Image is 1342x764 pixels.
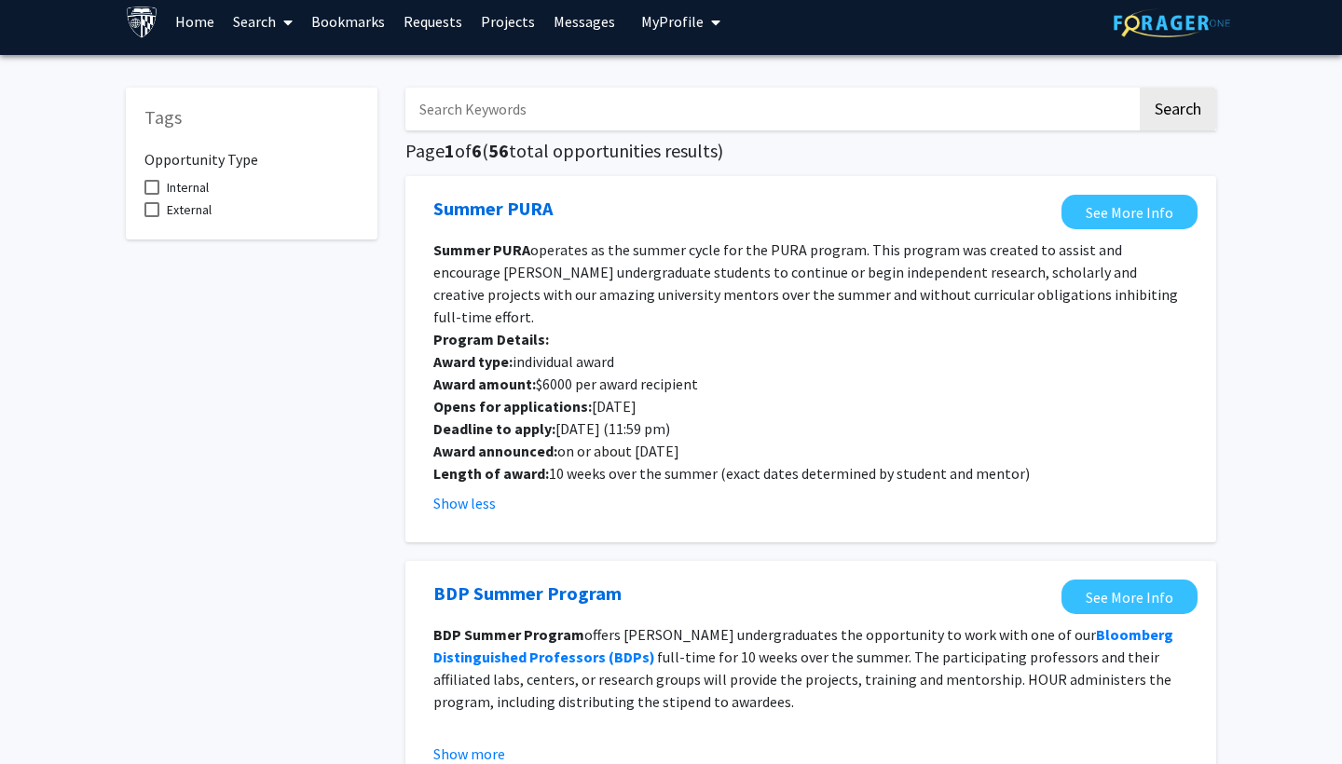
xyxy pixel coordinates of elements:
span: External [167,198,212,221]
strong: Length of award: [433,464,549,483]
strong: Opens for applications: [433,397,592,416]
span: 1 [445,139,455,162]
p: [DATE] [433,395,1188,417]
p: individual award [433,350,1188,373]
span: 6 [472,139,482,162]
strong: Award announced: [433,442,557,460]
a: Opens in a new tab [1061,580,1198,614]
strong: Program Details: [433,330,549,348]
strong: Award amount: [433,375,536,393]
span: operates as the summer cycle for the PURA program. This program was created to assist and encoura... [433,240,1178,326]
p: 10 weeks over the summer (exact dates determined by student and mentor) [433,462,1188,484]
h5: Tags [144,106,359,129]
img: ForagerOne Logo [1114,8,1230,37]
a: Opens in a new tab [1061,195,1198,229]
p: [DATE] (11:59 pm) [433,417,1188,440]
input: Search Keywords [405,88,1137,130]
strong: Award type: [433,352,513,371]
h6: Opportunity Type [144,136,359,169]
span: My Profile [641,12,704,31]
button: Search [1140,88,1216,130]
h5: Page of ( total opportunities results) [405,140,1216,162]
p: on or about [DATE] [433,440,1188,462]
span: 56 [488,139,509,162]
button: Show less [433,492,496,514]
a: Opens in a new tab [433,580,622,607]
img: Johns Hopkins University Logo [126,6,158,38]
iframe: Chat [14,680,79,750]
strong: Deadline to apply: [433,419,555,438]
strong: BDP Summer Program [433,625,584,644]
p: $6000 per award recipient [433,373,1188,395]
strong: Summer PURA [433,240,530,259]
a: Opens in a new tab [433,195,553,223]
span: Internal [167,176,209,198]
p: offers [PERSON_NAME] undergraduates the opportunity to work with one of our full-time for 10 week... [433,623,1188,713]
